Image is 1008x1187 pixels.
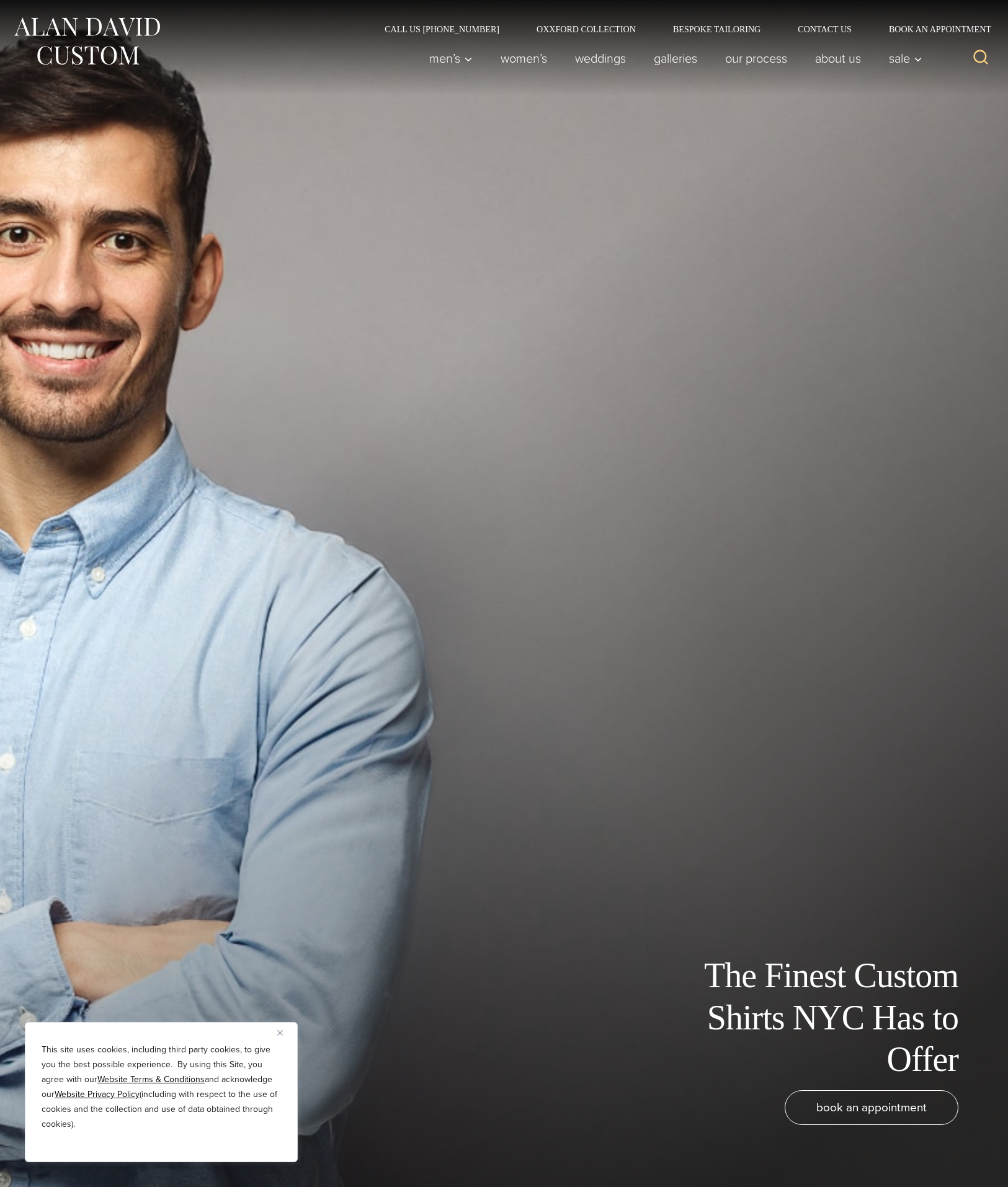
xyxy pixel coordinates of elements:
a: Call Us [PHONE_NUMBER] [366,25,518,34]
span: Men’s [429,52,473,65]
a: Book an Appointment [870,25,996,34]
button: Close [277,1025,292,1040]
img: Close [277,1030,283,1036]
a: Oxxford Collection [518,25,654,34]
a: Contact Us [779,25,870,34]
img: Alan David Custom [12,14,161,69]
h1: The Finest Custom Shirts NYC Has to Offer [679,955,958,1080]
a: book an appointment [785,1090,958,1125]
nav: Primary Navigation [416,46,929,71]
a: Our Process [711,46,801,71]
a: Website Terms & Conditions [97,1073,205,1086]
a: Bespoke Tailoring [654,25,779,34]
nav: Secondary Navigation [366,25,996,34]
span: Sale [889,52,922,65]
p: This site uses cookies, including third party cookies, to give you the best possible experience. ... [42,1042,281,1132]
a: Women’s [487,46,561,71]
a: Galleries [640,46,711,71]
a: weddings [561,46,640,71]
button: View Search Form [966,43,996,73]
span: book an appointment [816,1098,927,1116]
a: Website Privacy Policy [55,1088,140,1101]
a: About Us [801,46,875,71]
